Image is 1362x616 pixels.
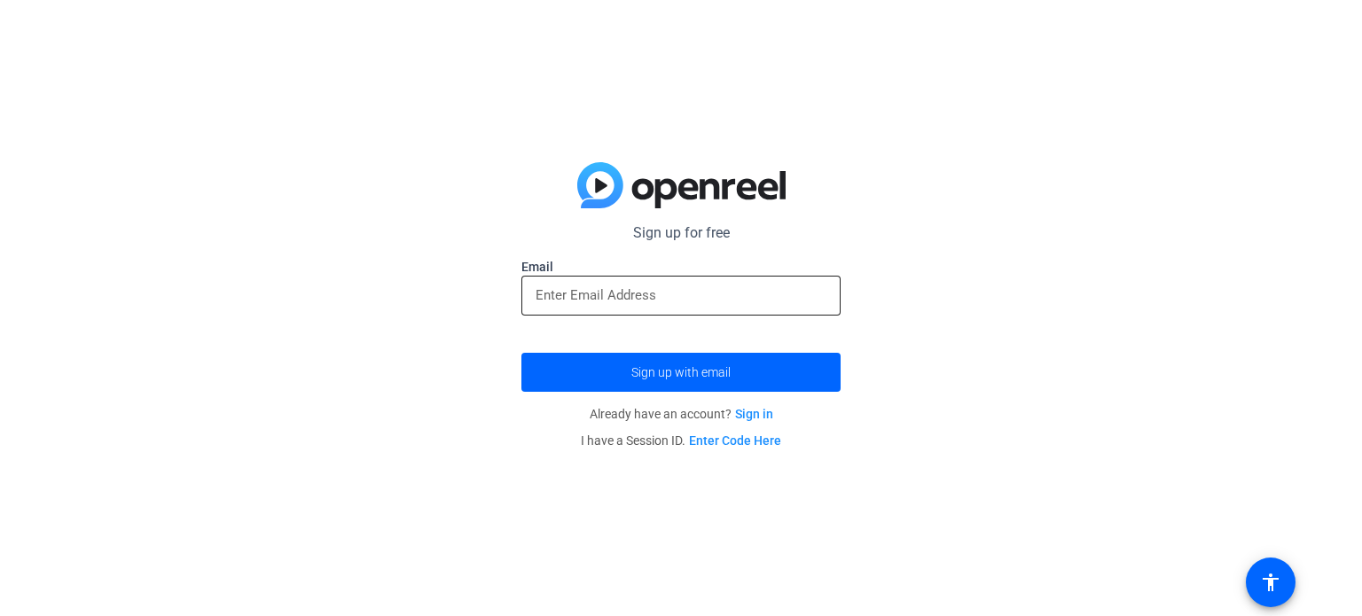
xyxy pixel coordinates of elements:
[577,162,786,208] img: blue-gradient.svg
[1260,572,1281,593] mat-icon: accessibility
[536,285,826,306] input: Enter Email Address
[521,258,841,276] label: Email
[521,353,841,392] button: Sign up with email
[521,222,841,244] p: Sign up for free
[590,407,773,421] span: Already have an account?
[735,407,773,421] a: Sign in
[689,433,781,448] a: Enter Code Here
[581,433,781,448] span: I have a Session ID.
